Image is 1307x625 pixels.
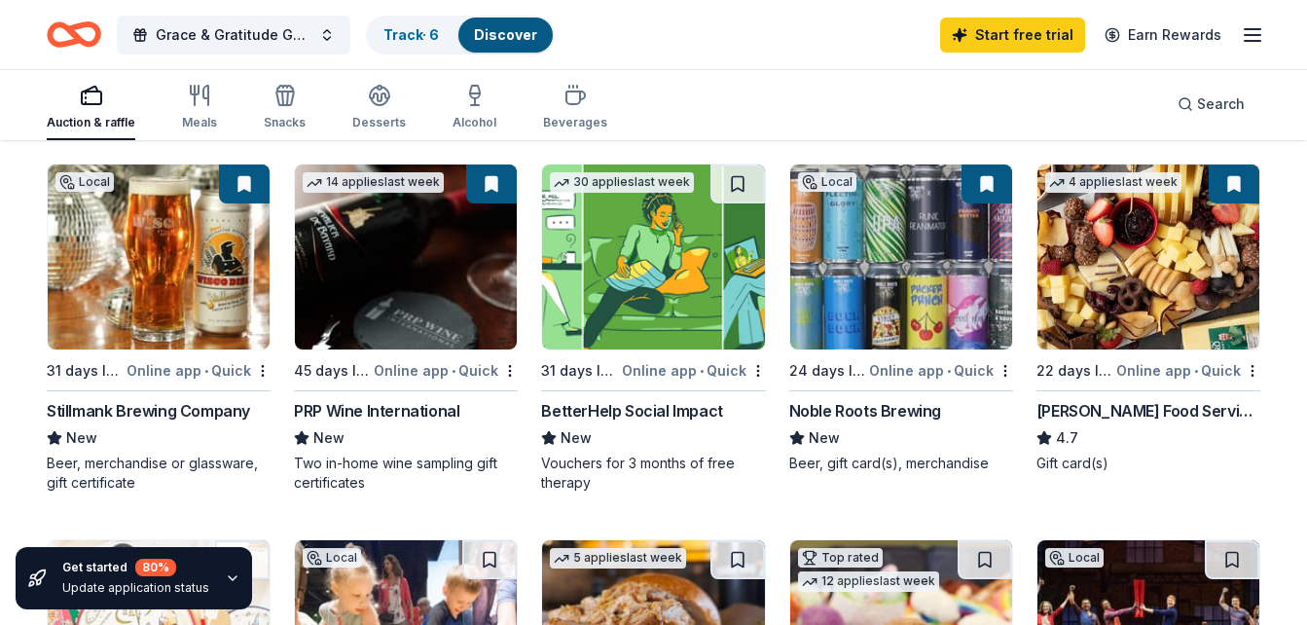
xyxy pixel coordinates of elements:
div: 30 applies last week [550,172,694,193]
button: Alcohol [453,76,496,140]
div: Noble Roots Brewing [789,399,941,423]
span: New [313,426,345,450]
a: Image for Stillmank Brewing CompanyLocal31 days leftOnline app•QuickStillmank Brewing CompanyNewB... [47,164,271,493]
a: Image for Gordon Food Service Store4 applieslast week22 days leftOnline app•Quick[PERSON_NAME] Fo... [1036,164,1260,473]
div: 24 days left [789,359,865,383]
span: • [947,363,951,379]
div: Update application status [62,580,209,596]
div: Snacks [264,115,306,130]
span: New [66,426,97,450]
span: • [1194,363,1198,379]
button: Desserts [352,76,406,140]
div: Online app Quick [374,358,518,383]
span: • [452,363,455,379]
div: 80 % [135,559,176,576]
a: Home [47,12,101,57]
span: • [204,363,208,379]
div: Get started [62,559,209,576]
a: Start free trial [940,18,1085,53]
div: 45 days left [294,359,370,383]
a: Image for BetterHelp Social Impact30 applieslast week31 days leftOnline app•QuickBetterHelp Socia... [541,164,765,493]
button: Snacks [264,76,306,140]
div: 12 applies last week [798,571,939,592]
div: Stillmank Brewing Company [47,399,250,423]
div: Online app Quick [1116,358,1260,383]
div: Gift card(s) [1036,454,1260,473]
a: Image for Noble Roots BrewingLocal24 days leftOnline app•QuickNoble Roots BrewingNewBeer, gift ca... [789,164,1013,473]
img: Image for PRP Wine International [295,165,517,349]
button: Track· 6Discover [366,16,555,55]
span: New [561,426,592,450]
div: 31 days left [541,359,617,383]
div: PRP Wine International [294,399,459,423]
button: Beverages [543,76,607,140]
img: Image for BetterHelp Social Impact [542,165,764,349]
span: • [700,363,704,379]
div: Meals [182,115,217,130]
div: Desserts [352,115,406,130]
button: Meals [182,76,217,140]
div: 31 days left [47,359,123,383]
div: 5 applies last week [550,548,686,569]
div: 4 applies last week [1045,172,1181,193]
div: Beer, gift card(s), merchandise [789,454,1013,473]
span: Grace & Gratitude Gathering [156,23,311,47]
span: New [809,426,840,450]
a: Earn Rewards [1093,18,1233,53]
a: Discover [474,26,537,43]
div: Online app Quick [869,358,1013,383]
button: Grace & Gratitude Gathering [117,16,350,55]
div: Beer, merchandise or glassware, gift certificate [47,454,271,493]
img: Image for Noble Roots Brewing [790,165,1012,349]
div: BetterHelp Social Impact [541,399,722,423]
div: 14 applies last week [303,172,444,193]
span: 4.7 [1056,426,1078,450]
div: 22 days left [1036,359,1112,383]
span: Search [1197,92,1245,116]
button: Search [1162,85,1260,124]
a: Image for PRP Wine International14 applieslast week45 days leftOnline app•QuickPRP Wine Internati... [294,164,518,493]
button: Auction & raffle [47,76,135,140]
div: Beverages [543,115,607,130]
div: Local [798,172,856,192]
div: Auction & raffle [47,115,135,130]
div: Online app Quick [622,358,766,383]
div: [PERSON_NAME] Food Service Store [1036,399,1260,423]
div: Local [1045,548,1104,568]
img: Image for Gordon Food Service Store [1037,165,1259,349]
a: Track· 6 [383,26,439,43]
div: Online app Quick [127,358,271,383]
img: Image for Stillmank Brewing Company [48,165,270,349]
div: Alcohol [453,115,496,130]
div: Local [55,172,114,192]
div: Two in-home wine sampling gift certificates [294,454,518,493]
div: Vouchers for 3 months of free therapy [541,454,765,493]
div: Top rated [798,548,883,568]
